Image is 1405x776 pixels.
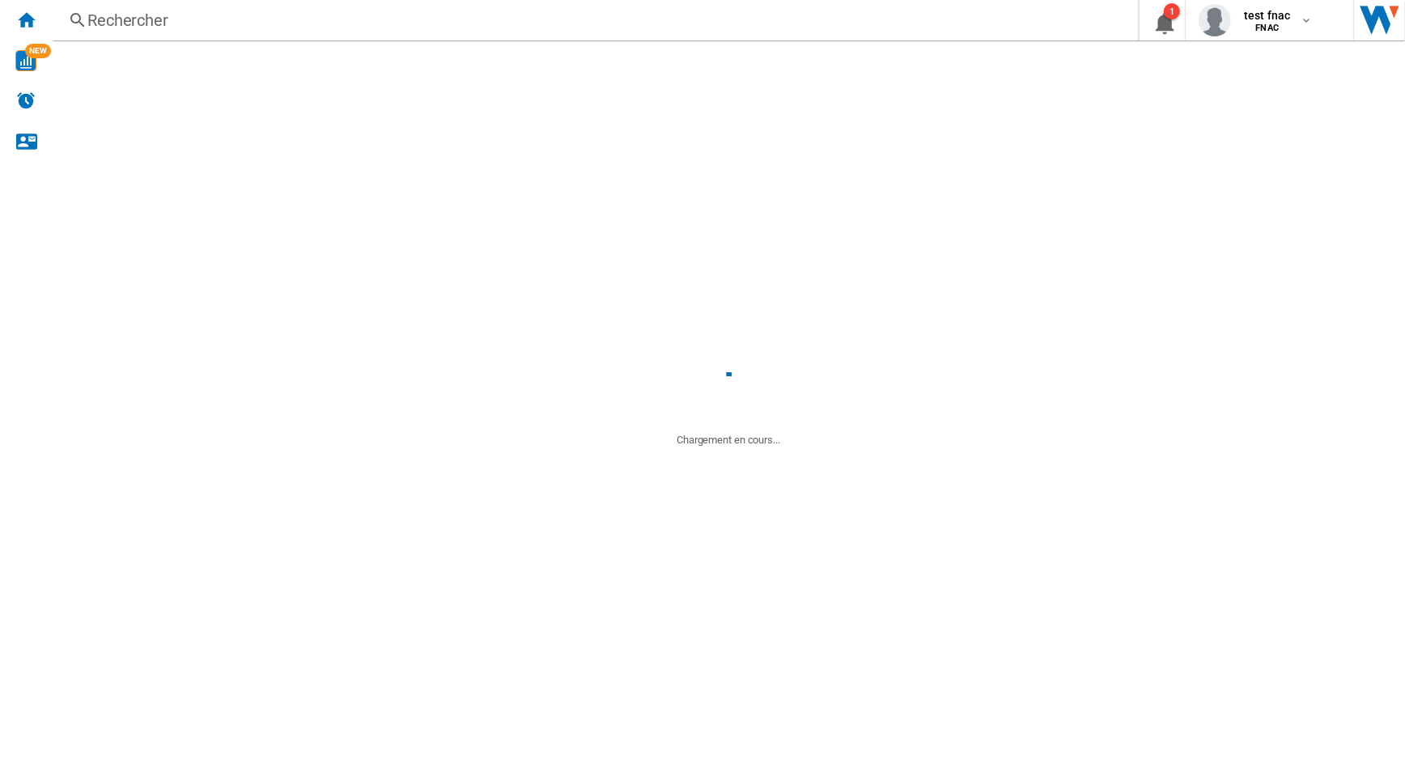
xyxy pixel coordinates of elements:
[15,50,36,71] img: wise-card.svg
[1199,4,1231,36] img: profile.jpg
[1164,3,1180,19] div: 1
[16,91,36,110] img: alerts-logo.svg
[87,9,1096,32] div: Rechercher
[1256,23,1280,33] b: FNAC
[1244,7,1290,23] span: test fnac
[25,44,51,58] span: NEW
